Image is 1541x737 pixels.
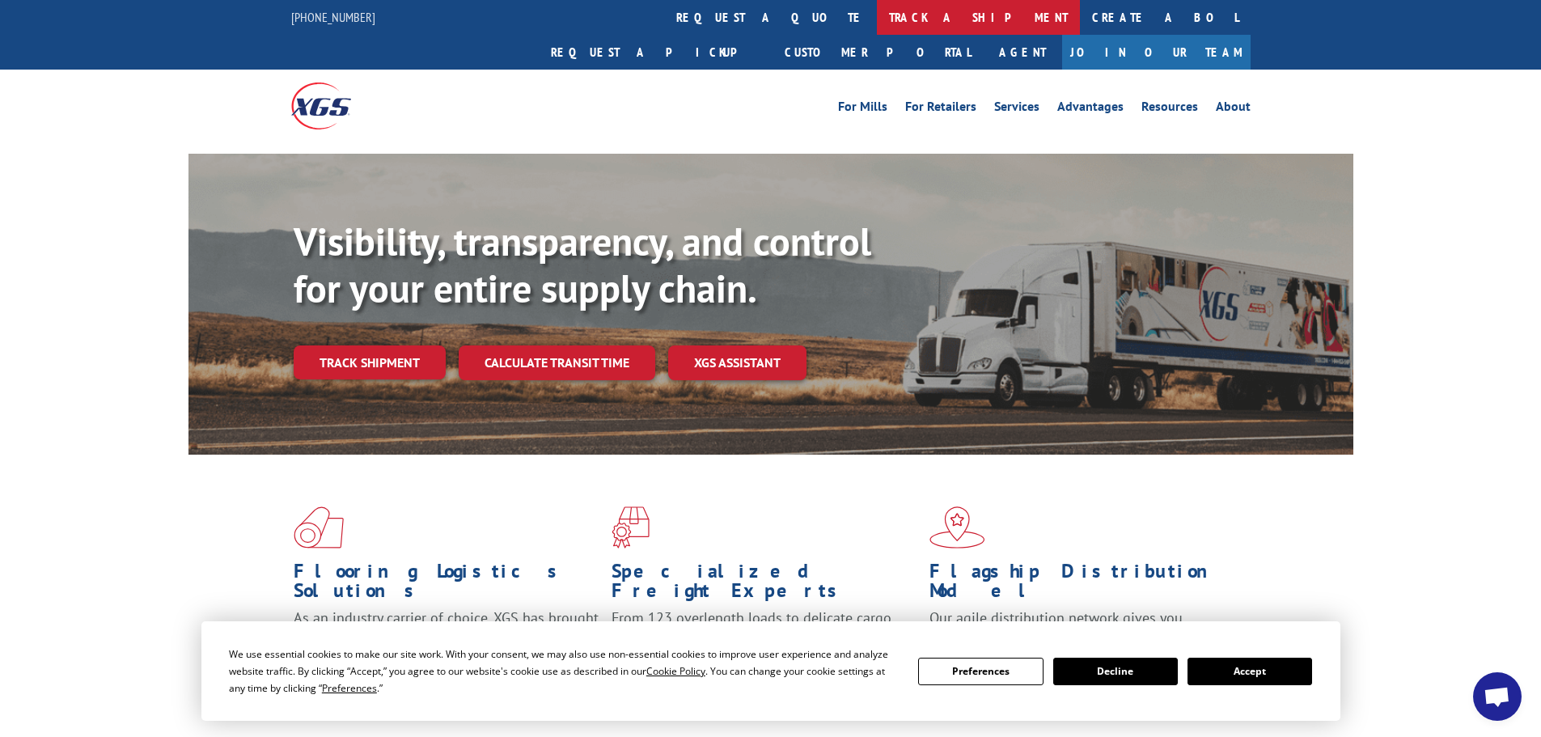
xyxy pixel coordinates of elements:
[1141,100,1198,118] a: Resources
[539,35,773,70] a: Request a pickup
[1188,658,1312,685] button: Accept
[918,658,1043,685] button: Preferences
[1216,100,1251,118] a: About
[1473,672,1522,721] div: Open chat
[612,561,917,608] h1: Specialized Freight Experts
[1057,100,1124,118] a: Advantages
[929,608,1227,646] span: Our agile distribution network gives you nationwide inventory management on demand.
[322,681,377,695] span: Preferences
[668,345,806,380] a: XGS ASSISTANT
[612,608,917,680] p: From 123 overlength loads to delicate cargo, our experienced staff knows the best way to move you...
[929,561,1235,608] h1: Flagship Distribution Model
[612,506,650,549] img: xgs-icon-focused-on-flooring-red
[294,561,599,608] h1: Flooring Logistics Solutions
[905,100,976,118] a: For Retailers
[294,608,599,666] span: As an industry carrier of choice, XGS has brought innovation and dedication to flooring logistics...
[1053,658,1178,685] button: Decline
[459,345,655,380] a: Calculate transit time
[229,646,899,697] div: We use essential cookies to make our site work. With your consent, we may also use non-essential ...
[291,9,375,25] a: [PHONE_NUMBER]
[929,506,985,549] img: xgs-icon-flagship-distribution-model-red
[1062,35,1251,70] a: Join Our Team
[294,506,344,549] img: xgs-icon-total-supply-chain-intelligence-red
[838,100,887,118] a: For Mills
[201,621,1340,721] div: Cookie Consent Prompt
[294,345,446,379] a: Track shipment
[773,35,983,70] a: Customer Portal
[646,664,705,678] span: Cookie Policy
[994,100,1039,118] a: Services
[983,35,1062,70] a: Agent
[294,216,871,313] b: Visibility, transparency, and control for your entire supply chain.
